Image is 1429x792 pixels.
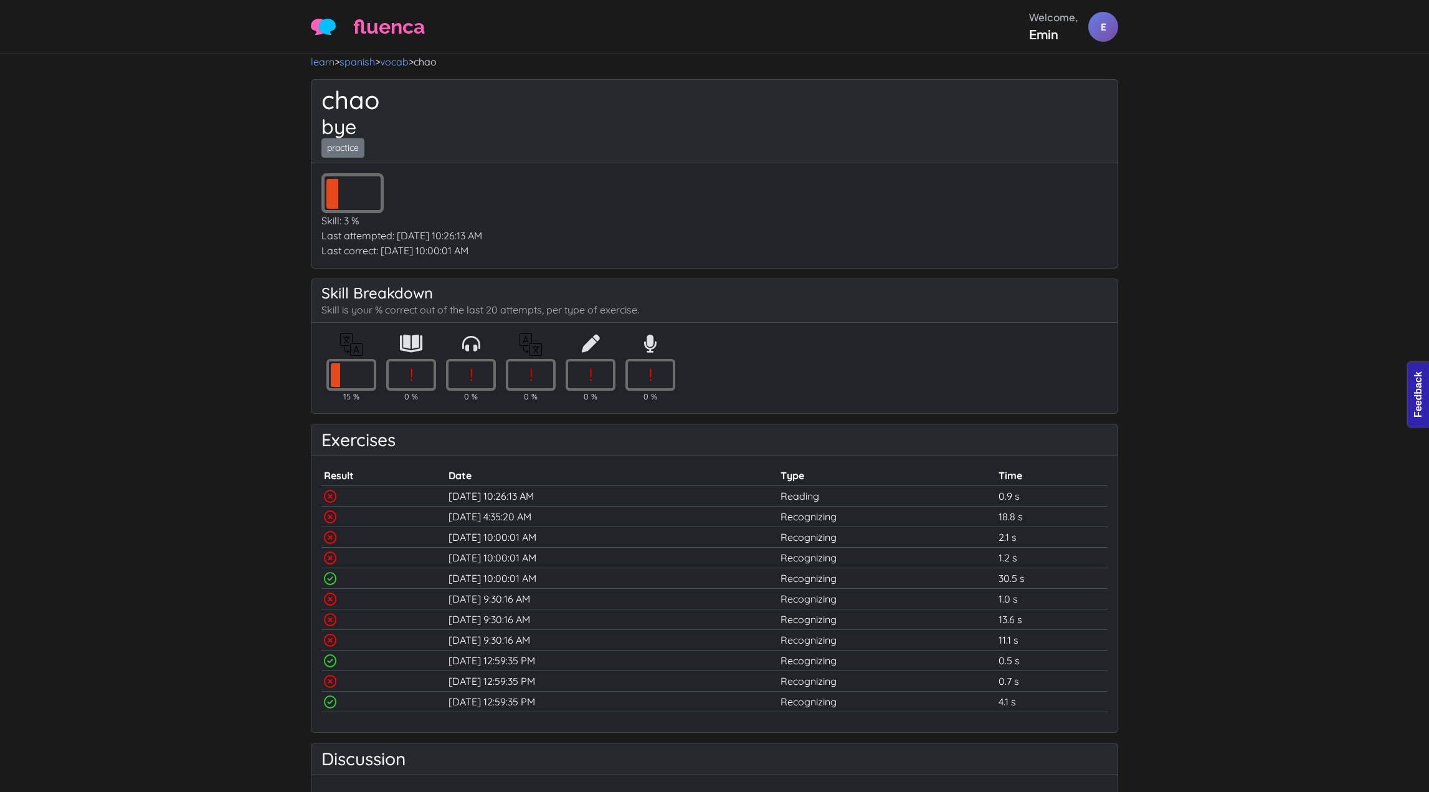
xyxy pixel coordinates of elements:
[389,361,434,388] span: !
[625,359,675,391] div: 0 %
[996,630,1108,651] td: 11.1 s
[778,465,996,486] th: Type
[561,333,620,359] th: Writing
[996,486,1108,507] td: 0.9 s
[353,12,425,42] span: fluenca
[446,465,778,486] th: Date
[6,4,71,25] button: Feedback
[996,527,1108,548] td: 2.1 s
[996,465,1108,486] th: Time
[620,391,680,403] td: 0 %
[321,429,1108,451] h3: Exercises
[628,361,673,388] span: !
[1029,10,1078,25] div: Welcome,
[326,359,376,391] div: 15 %
[321,465,446,486] th: Result
[561,391,620,403] td: 0 %
[339,55,375,68] a: spanish
[778,692,996,712] td: Recognizing
[996,609,1108,630] td: 13.6 s
[1088,12,1118,42] div: E
[446,527,778,548] td: [DATE] 10:00:01 AM
[778,527,996,548] td: Recognizing
[321,173,384,213] div: 3 %
[321,115,1108,138] h2: bye
[321,138,364,158] a: practice
[778,609,996,630] td: Recognizing
[508,361,553,388] span: !
[778,548,996,568] td: Recognizing
[321,391,381,403] td: 15 %
[996,568,1108,589] td: 30.5 s
[778,671,996,692] td: Recognizing
[321,243,1108,258] div: Last correct: [DATE] 10:00:01 AM
[446,671,778,692] td: [DATE] 12:59:35 PM
[620,333,680,359] th: Speaking
[321,213,1108,228] div: Skill: 3 %
[778,507,996,527] td: Recognizing
[449,361,493,388] span: !
[340,333,363,356] img: translation-icon.png
[446,609,778,630] td: [DATE] 9:30:16 AM
[996,651,1108,671] td: 0.5 s
[446,589,778,609] td: [DATE] 9:30:16 AM
[778,486,996,507] td: Reading
[501,391,561,403] td: 0 %
[446,359,496,391] div: 0 %
[446,568,778,589] td: [DATE] 10:00:01 AM
[996,692,1108,712] td: 4.1 s
[520,333,542,356] img: translation-inverted-icon.png
[778,589,996,609] td: Recognizing
[381,333,441,359] th: Reading
[446,692,778,712] td: [DATE] 12:59:35 PM
[778,651,996,671] td: Recognizing
[1404,360,1429,433] iframe: Ybug feedback widget
[506,359,556,391] div: 0 %
[501,333,561,359] th: Translating
[321,333,381,359] th: Recognizing
[566,359,615,391] div: 0 %
[446,486,778,507] td: [DATE] 10:26:13 AM
[441,333,501,359] th: Listening
[996,548,1108,568] td: 1.2 s
[321,85,1108,115] h1: chao
[446,507,778,527] td: [DATE] 4:35:20 AM
[996,507,1108,527] td: 18.8 s
[996,589,1108,609] td: 1.0 s
[446,651,778,671] td: [DATE] 12:59:35 PM
[311,54,1118,69] nav: > > >
[446,548,778,568] td: [DATE] 10:00:01 AM
[386,359,436,391] div: 0 %
[441,391,501,403] td: 0 %
[1029,25,1078,44] div: Emin
[996,671,1108,692] td: 0.7 s
[446,630,778,651] td: [DATE] 9:30:16 AM
[381,391,441,403] td: 0 %
[321,302,1108,317] p: Skill is your % correct out of the last 20 attempts, per type of exercise.
[414,55,437,68] span: chao
[321,748,1108,770] h3: Discussion
[321,228,1108,243] div: Last attempted: [DATE] 10:26:13 AM
[568,361,613,388] span: !
[778,630,996,651] td: Recognizing
[380,55,409,68] a: vocab
[311,55,335,68] a: learn
[778,568,996,589] td: Recognizing
[321,284,1108,302] h4: Skill Breakdown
